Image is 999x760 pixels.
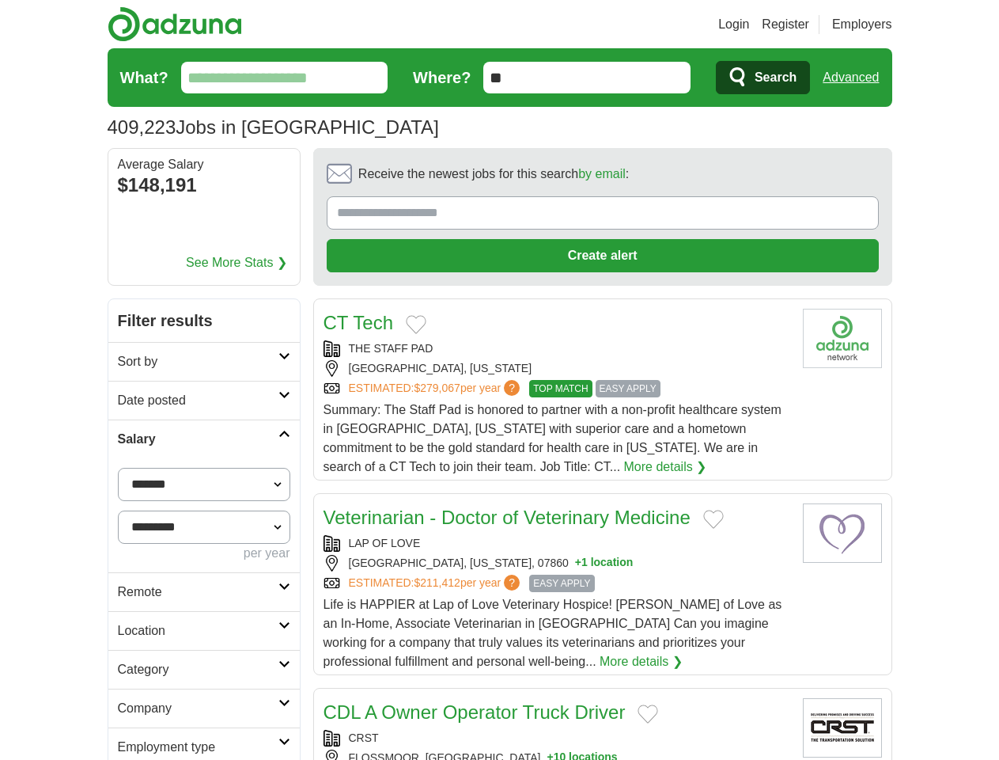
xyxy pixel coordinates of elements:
[118,171,290,199] div: $148,191
[324,555,790,572] div: [GEOGRAPHIC_DATA], [US_STATE], 07860
[108,113,176,142] span: 409,223
[414,382,460,394] span: $279,067
[803,503,882,563] img: Lap of Love logo
[108,6,242,42] img: Adzuna logo
[324,360,790,377] div: [GEOGRAPHIC_DATA], [US_STATE]
[600,652,683,671] a: More details ❯
[108,342,300,381] a: Sort by
[327,239,879,272] button: Create alert
[118,583,278,602] h2: Remote
[118,660,278,679] h2: Category
[414,576,460,589] span: $211,412
[762,15,809,34] a: Register
[703,510,724,529] button: Add to favorite jobs
[638,705,658,724] button: Add to favorite jobs
[324,340,790,357] div: THE STAFF PAD
[324,507,691,528] a: Veterinarian - Doctor of Veterinary Medicine
[596,380,660,397] span: EASY APPLY
[108,299,300,342] h2: Filter results
[324,701,626,723] a: CDL A Owner Operator Truck Driver
[504,575,520,591] span: ?
[108,420,300,458] a: Salary
[349,731,379,744] a: CRST
[118,699,278,718] h2: Company
[324,312,394,333] a: CT Tech
[118,158,290,171] div: Average Salary
[108,689,300,728] a: Company
[324,598,782,668] span: Life is HAPPIER at Lap of Love Veterinary Hospice! [PERSON_NAME] of Love as an In-Home, Associate...
[118,391,278,410] h2: Date posted
[504,380,520,396] span: ?
[575,555,581,572] span: +
[118,738,278,757] h2: Employment type
[108,572,300,611] a: Remote
[529,380,592,397] span: TOP MATCH
[118,352,278,371] h2: Sort by
[324,403,781,473] span: Summary: The Staff Pad is honored to partner with a non-profit healthcare system in [GEOGRAPHIC_D...
[803,698,882,758] img: CRST International logo
[832,15,892,34] a: Employers
[118,430,278,449] h2: Salary
[718,15,749,34] a: Login
[108,116,439,138] h1: Jobs in [GEOGRAPHIC_DATA]
[823,62,879,93] a: Advanced
[349,537,421,549] a: LAP OF LOVE
[108,650,300,689] a: Category
[716,61,810,94] button: Search
[624,458,707,477] a: More details ❯
[349,575,524,592] a: ESTIMATED:$211,412per year?
[118,621,278,640] h2: Location
[186,253,287,272] a: See More Stats ❯
[529,575,594,592] span: EASY APPLY
[406,315,426,334] button: Add to favorite jobs
[575,555,634,572] button: +1 location
[108,381,300,420] a: Date posted
[413,66,471,89] label: Where?
[349,380,524,397] a: ESTIMATED:$279,067per year?
[108,611,300,650] a: Location
[358,165,629,184] span: Receive the newest jobs for this search :
[118,544,290,563] div: per year
[578,167,626,180] a: by email
[755,62,797,93] span: Search
[120,66,168,89] label: What?
[803,309,882,368] img: Company logo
